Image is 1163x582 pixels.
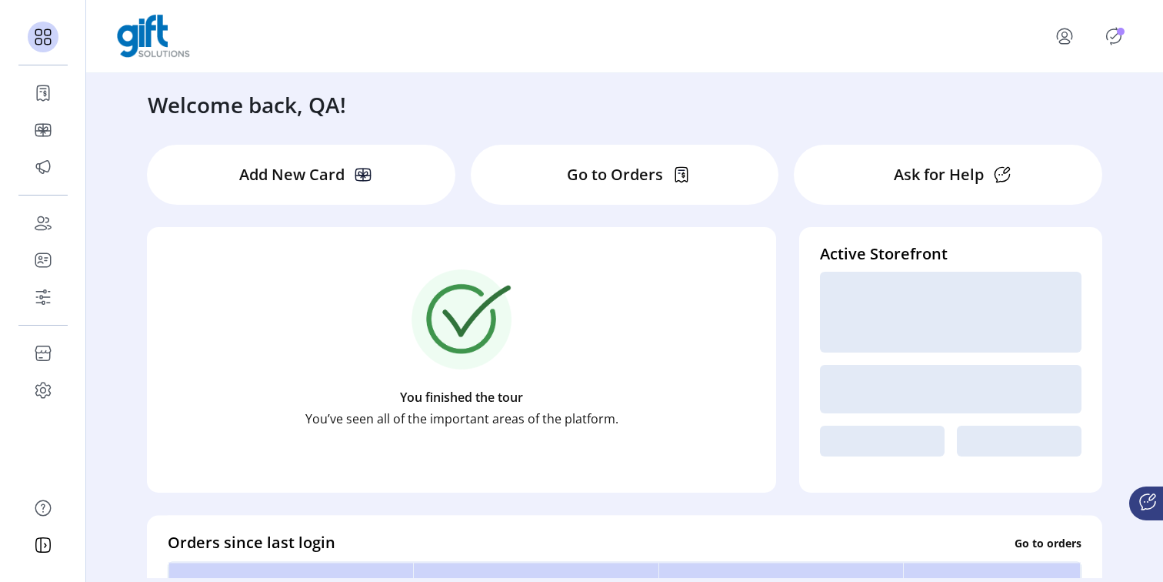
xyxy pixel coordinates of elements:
button: menu [1034,18,1101,55]
button: Publisher Panel [1101,24,1126,48]
p: Go to orders [1015,534,1081,550]
p: Add New Card [239,163,345,186]
img: logo [117,15,190,58]
p: Ask for Help [894,163,984,186]
p: You’ve seen all of the important areas of the platform. [305,410,618,428]
h3: Welcome back, QA! [148,89,346,121]
p: You finished the tour [400,388,523,406]
h4: Active Storefront [820,242,1081,266]
p: Go to Orders [567,163,663,186]
h4: Orders since last login [168,531,335,554]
